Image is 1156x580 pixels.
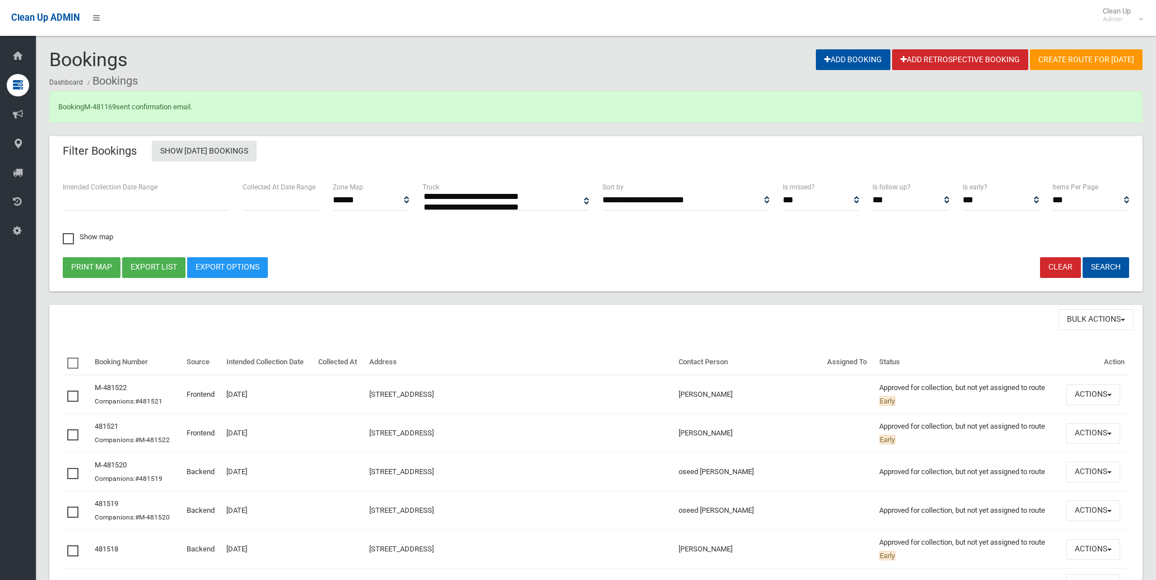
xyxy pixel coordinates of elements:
a: #481519 [135,475,163,482]
td: [DATE] [222,414,314,453]
a: M-481169 [84,103,116,111]
header: Filter Bookings [49,140,150,162]
td: oseed [PERSON_NAME] [674,453,823,491]
button: Actions [1066,423,1120,444]
button: Bulk Actions [1058,309,1134,330]
a: [STREET_ADDRESS] [369,390,434,398]
a: M-481520 [95,461,127,469]
th: Intended Collection Date [222,350,314,375]
td: [DATE] [222,491,314,530]
small: Companions: [95,397,164,405]
a: Create route for [DATE] [1030,49,1143,70]
th: Action [1062,350,1129,375]
a: 481519 [95,499,118,508]
td: Frontend [182,414,222,453]
a: 481521 [95,422,118,430]
a: #M-481520 [135,513,170,521]
button: Actions [1066,500,1120,521]
small: Admin [1103,15,1131,24]
td: [DATE] [222,453,314,491]
td: [PERSON_NAME] [674,530,823,569]
a: Clear [1040,257,1081,278]
td: Approved for collection, but not yet assigned to route [875,414,1062,453]
a: [STREET_ADDRESS] [369,506,434,514]
button: Actions [1066,462,1120,482]
th: Contact Person [674,350,823,375]
a: 481518 [95,545,118,553]
a: [STREET_ADDRESS] [369,429,434,437]
td: [DATE] [222,530,314,569]
button: Actions [1066,384,1120,405]
td: Backend [182,530,222,569]
li: Bookings [85,71,138,91]
span: Early [879,435,895,444]
th: Address [365,350,674,375]
label: Truck [423,181,439,193]
a: Show [DATE] Bookings [152,141,257,161]
td: Approved for collection, but not yet assigned to route [875,453,1062,491]
button: Print map [63,257,120,278]
td: Backend [182,491,222,530]
td: Approved for collection, but not yet assigned to route [875,530,1062,569]
a: Add Retrospective Booking [892,49,1028,70]
span: Early [879,396,895,406]
small: Companions: [95,436,171,444]
span: Show map [63,233,113,240]
th: Assigned To [823,350,875,375]
span: Early [879,551,895,560]
small: Companions: [95,513,171,521]
td: Approved for collection, but not yet assigned to route [875,491,1062,530]
div: Booking sent confirmation email. [49,91,1143,123]
a: [STREET_ADDRESS] [369,467,434,476]
button: Search [1083,257,1129,278]
button: Export list [122,257,185,278]
a: [STREET_ADDRESS] [369,545,434,553]
span: Clean Up ADMIN [11,12,80,23]
td: [PERSON_NAME] [674,414,823,453]
td: [PERSON_NAME] [674,375,823,414]
a: M-481522 [95,383,127,392]
td: Approved for collection, but not yet assigned to route [875,375,1062,414]
span: Bookings [49,48,128,71]
th: Booking Number [90,350,182,375]
td: Frontend [182,375,222,414]
a: Add Booking [816,49,890,70]
a: Dashboard [49,78,83,86]
a: Export Options [187,257,268,278]
td: oseed [PERSON_NAME] [674,491,823,530]
th: Collected At [314,350,365,375]
th: Source [182,350,222,375]
button: Actions [1066,539,1120,560]
span: Clean Up [1097,7,1142,24]
th: Status [875,350,1062,375]
td: Backend [182,453,222,491]
td: [DATE] [222,375,314,414]
small: Companions: [95,475,164,482]
a: #M-481522 [135,436,170,444]
a: #481521 [135,397,163,405]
